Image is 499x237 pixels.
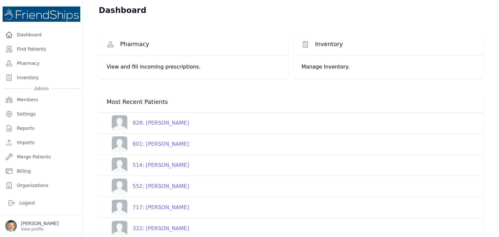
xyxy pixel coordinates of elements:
[3,150,80,163] a: Merge Patients
[107,221,189,236] a: 322: [PERSON_NAME]
[127,161,189,169] div: 514: [PERSON_NAME]
[107,98,168,106] span: Most Recent Patients
[127,182,189,190] div: 552: [PERSON_NAME]
[107,115,189,131] a: 828: [PERSON_NAME]
[107,157,189,173] a: 514: [PERSON_NAME]
[21,220,58,227] p: [PERSON_NAME]
[99,34,288,79] a: Pharmacy View and fill incoming prescriptions.
[3,6,80,22] img: Medical Missions EMR
[107,136,189,152] a: 801: [PERSON_NAME]
[3,179,80,192] a: Organizations
[3,43,80,56] a: Find Patients
[112,200,127,215] img: person-242608b1a05df3501eefc295dc1bc67a.jpg
[127,204,189,211] div: 717: [PERSON_NAME]
[3,122,80,135] a: Reports
[301,63,476,71] p: Manage Inventory.
[3,165,80,178] a: Billing
[127,225,189,232] div: 322: [PERSON_NAME]
[3,107,80,120] a: Settings
[3,28,80,41] a: Dashboard
[127,119,189,127] div: 828: [PERSON_NAME]
[32,85,51,92] span: Admin
[107,63,281,71] p: View and fill incoming prescriptions.
[112,136,127,152] img: person-242608b1a05df3501eefc295dc1bc67a.jpg
[99,5,146,16] h1: Dashboard
[107,200,189,215] a: 717: [PERSON_NAME]
[315,40,343,48] span: Inventory
[120,40,149,48] span: Pharmacy
[3,71,80,84] a: Inventory
[112,221,127,236] img: person-242608b1a05df3501eefc295dc1bc67a.jpg
[112,157,127,173] img: person-242608b1a05df3501eefc295dc1bc67a.jpg
[107,179,189,194] a: 552: [PERSON_NAME]
[5,220,78,232] a: [PERSON_NAME] View profile
[3,136,80,149] a: Imports
[294,34,483,79] a: Inventory Manage Inventory.
[112,115,127,131] img: person-242608b1a05df3501eefc295dc1bc67a.jpg
[3,93,80,106] a: Members
[3,57,80,70] a: Pharmacy
[112,179,127,194] img: person-242608b1a05df3501eefc295dc1bc67a.jpg
[127,140,189,148] div: 801: [PERSON_NAME]
[5,196,78,209] a: Logout
[21,227,58,232] p: View profile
